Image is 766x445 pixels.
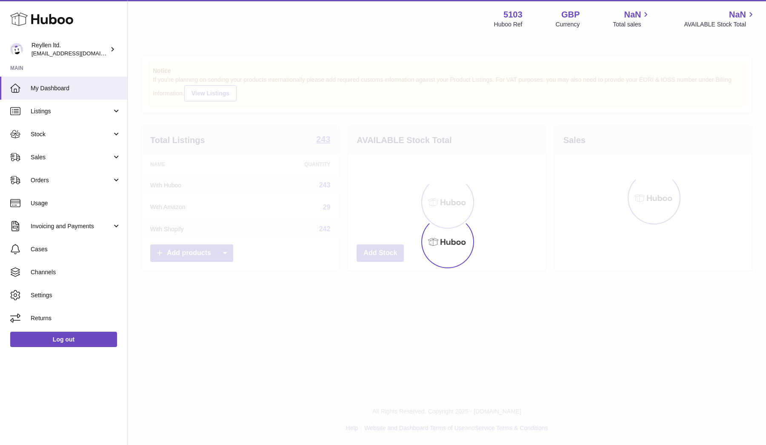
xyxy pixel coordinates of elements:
span: NaN [729,9,746,20]
a: Log out [10,332,117,347]
strong: 5103 [503,9,523,20]
span: Sales [31,153,112,161]
div: Huboo Ref [494,20,523,29]
span: Cases [31,245,121,253]
img: reyllen@reyllen.com [10,43,23,56]
span: Returns [31,314,121,322]
span: [EMAIL_ADDRESS][DOMAIN_NAME] [31,50,125,57]
span: Listings [31,107,112,115]
span: AVAILABLE Stock Total [684,20,756,29]
div: Reyllen ltd. [31,41,108,57]
span: Settings [31,291,121,299]
span: Usage [31,199,121,207]
span: Channels [31,268,121,276]
a: NaN AVAILABLE Stock Total [684,9,756,29]
span: Orders [31,176,112,184]
span: My Dashboard [31,84,121,92]
span: NaN [624,9,641,20]
span: Invoicing and Payments [31,222,112,230]
a: NaN Total sales [613,9,651,29]
span: Stock [31,130,112,138]
span: Total sales [613,20,651,29]
div: Currency [556,20,580,29]
strong: GBP [561,9,580,20]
